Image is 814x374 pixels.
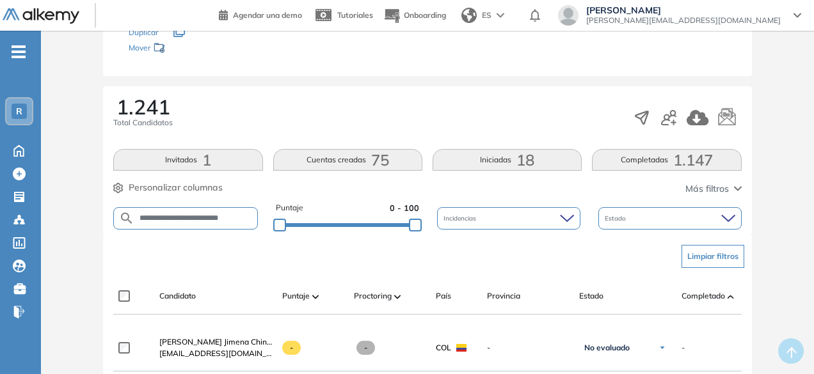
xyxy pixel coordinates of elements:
[356,341,375,355] span: -
[437,207,580,230] div: Incidencias
[159,337,347,347] span: [PERSON_NAME] Jimena Chingate [PERSON_NAME]
[159,348,272,359] span: [EMAIL_ADDRESS][DOMAIN_NAME]
[456,344,467,352] img: COL
[487,290,520,302] span: Provincia
[16,106,22,116] span: R
[586,5,781,15] span: [PERSON_NAME]
[390,202,419,214] span: 0 - 100
[159,290,196,302] span: Candidato
[598,207,742,230] div: Estado
[219,6,302,22] a: Agendar una demo
[728,295,734,299] img: [missing "en.ARROW_ALT" translation]
[129,181,223,194] span: Personalizar columnas
[383,2,446,29] button: Onboarding
[116,97,170,117] span: 1.241
[159,336,272,348] a: [PERSON_NAME] Jimena Chingate [PERSON_NAME]
[685,182,742,196] button: Más filtros
[113,181,223,194] button: Personalizar columnas
[592,149,741,171] button: Completadas1.147
[682,245,744,268] button: Limpiar filtros
[394,295,401,299] img: [missing "en.ARROW_ALT" translation]
[129,27,158,37] span: Duplicar
[436,342,451,354] span: COL
[12,51,26,53] i: -
[129,37,257,61] div: Mover
[443,214,479,223] span: Incidencias
[584,343,630,353] span: No evaluado
[682,342,685,354] span: -
[586,15,781,26] span: [PERSON_NAME][EMAIL_ADDRESS][DOMAIN_NAME]
[487,342,569,354] span: -
[337,10,373,20] span: Tutoriales
[113,149,262,171] button: Invitados1
[682,290,725,302] span: Completado
[433,149,582,171] button: Iniciadas18
[113,117,173,129] span: Total Candidatos
[233,10,302,20] span: Agendar una demo
[354,290,392,302] span: Proctoring
[276,202,303,214] span: Puntaje
[436,290,451,302] span: País
[658,344,666,352] img: Ícono de flecha
[482,10,491,21] span: ES
[3,8,79,24] img: Logo
[282,290,310,302] span: Puntaje
[605,214,628,223] span: Estado
[312,295,319,299] img: [missing "en.ARROW_ALT" translation]
[273,149,422,171] button: Cuentas creadas75
[685,182,729,196] span: Más filtros
[461,8,477,23] img: world
[404,10,446,20] span: Onboarding
[282,341,301,355] span: -
[497,13,504,18] img: arrow
[579,290,603,302] span: Estado
[119,210,134,226] img: SEARCH_ALT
